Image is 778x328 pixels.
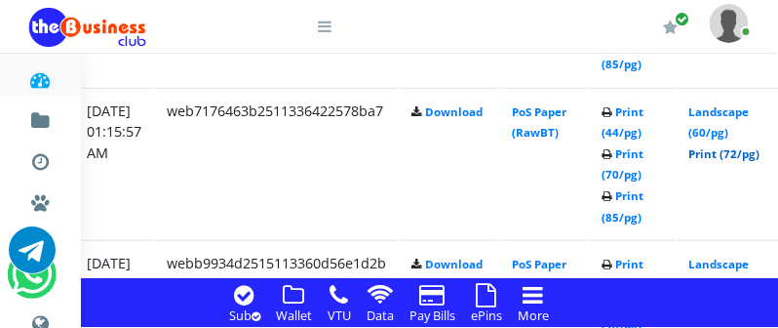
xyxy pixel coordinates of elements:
[425,257,483,271] a: Download
[404,304,461,325] a: Pay Bills
[9,241,56,273] a: Chat for support
[74,243,237,276] a: International VTU
[75,88,153,239] td: [DATE] 01:15:57 AM
[155,88,398,239] td: web7176463b2511336422578ba7
[425,104,483,119] a: Download
[689,257,750,293] a: Landscape (60/pg)
[676,12,690,26] span: Renew/Upgrade Subscription
[74,215,237,248] a: Nigerian VTU
[322,304,357,325] a: VTU
[12,266,52,298] a: Chat for support
[471,307,502,324] small: ePins
[29,135,52,182] a: Transactions
[518,307,549,324] small: More
[689,146,760,161] a: Print (72/pg)
[361,304,400,325] a: Data
[512,104,566,141] a: PoS Paper (RawBT)
[512,257,566,293] a: PoS Paper (RawBT)
[367,307,394,324] small: Data
[664,20,679,35] i: Renew/Upgrade Subscription
[328,307,351,324] small: VTU
[270,304,318,325] a: Wallet
[409,307,455,324] small: Pay Bills
[229,307,260,324] small: Sub
[603,35,644,71] a: Print (85/pg)
[29,94,52,141] a: Fund wallet
[465,304,508,325] a: ePins
[223,304,266,325] a: Sub
[603,104,644,141] a: Print (44/pg)
[603,257,644,293] a: Print (44/pg)
[710,4,749,42] img: User
[29,176,52,223] a: Miscellaneous Payments
[689,104,750,141] a: Landscape (60/pg)
[29,8,146,47] img: Logo
[29,53,52,100] a: Dashboard
[276,307,312,324] small: Wallet
[603,146,644,183] a: Print (70/pg)
[603,188,644,225] a: Print (85/pg)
